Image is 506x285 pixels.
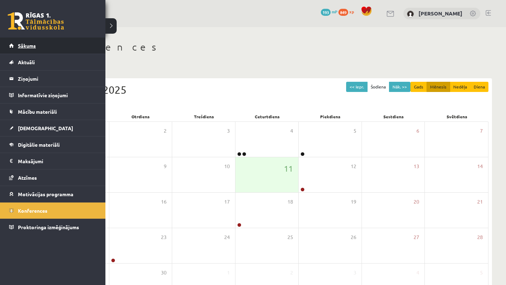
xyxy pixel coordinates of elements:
img: Gabriela Annija Andersone [407,11,414,18]
a: Aktuāli [9,54,97,70]
a: Rīgas 1. Tālmācības vidusskola [8,12,64,30]
button: Nāk. >> [389,82,410,92]
span: Sākums [18,42,36,49]
span: Aktuāli [18,59,35,65]
a: Ziņojumi [9,71,97,87]
span: 23 [161,233,167,241]
span: 4 [416,269,419,277]
div: Svētdiena [425,112,488,121]
span: Mācību materiāli [18,108,57,115]
span: 17 [224,198,230,206]
a: Digitālie materiāli [9,137,97,153]
a: 849 xp [338,9,357,14]
a: Maksājumi [9,153,97,169]
a: Mācību materiāli [9,104,97,120]
span: 10 [224,163,230,170]
a: Motivācijas programma [9,186,97,202]
a: 193 mP [321,9,337,14]
span: 3 [227,127,230,135]
span: 13 [414,163,419,170]
button: Diena [470,82,488,92]
span: 30 [161,269,167,277]
span: 27 [414,233,419,241]
span: 25 [287,233,293,241]
a: [PERSON_NAME] [419,10,462,17]
span: 24 [224,233,230,241]
a: Informatīvie ziņojumi [9,87,97,103]
div: Ceturtdiena [235,112,299,121]
button: Nedēļa [450,82,471,92]
legend: Ziņojumi [18,71,97,87]
span: 26 [351,233,356,241]
span: [DEMOGRAPHIC_DATA] [18,125,73,131]
span: 16 [161,198,167,206]
a: Atzīmes [9,170,97,186]
div: Piekdiena [299,112,362,121]
div: Sestdiena [362,112,425,121]
span: 4 [290,127,293,135]
a: Proktoringa izmēģinājums [9,219,97,235]
button: << Iepr. [346,82,368,92]
span: 9 [164,163,167,170]
span: 11 [284,163,293,174]
legend: Maksājumi [18,153,97,169]
span: 21 [477,198,483,206]
a: Sākums [9,38,97,54]
a: [DEMOGRAPHIC_DATA] [9,120,97,136]
span: 6 [416,127,419,135]
span: 5 [353,127,356,135]
span: Digitālie materiāli [18,141,60,148]
div: Septembris 2025 [46,82,488,98]
span: 18 [287,198,293,206]
span: xp [349,9,354,14]
a: Konferences [9,203,97,219]
span: 1 [227,269,230,277]
span: Konferences [18,207,47,214]
span: 12 [351,163,356,170]
span: Motivācijas programma [18,191,73,197]
span: 19 [351,198,356,206]
span: Atzīmes [18,174,37,181]
span: 2 [290,269,293,277]
button: Gads [410,82,427,92]
div: Trešdiena [172,112,235,121]
span: 7 [480,127,483,135]
h1: Konferences [42,41,492,53]
span: 2 [164,127,167,135]
button: Mēnesis [427,82,450,92]
span: 5 [480,269,483,277]
span: 14 [477,163,483,170]
span: 28 [477,233,483,241]
div: Otrdiena [109,112,172,121]
span: mP [332,9,337,14]
span: 3 [353,269,356,277]
span: 20 [414,198,419,206]
legend: Informatīvie ziņojumi [18,87,97,103]
button: Šodiena [367,82,389,92]
span: Proktoringa izmēģinājums [18,224,79,230]
span: 193 [321,9,331,16]
span: 849 [338,9,348,16]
